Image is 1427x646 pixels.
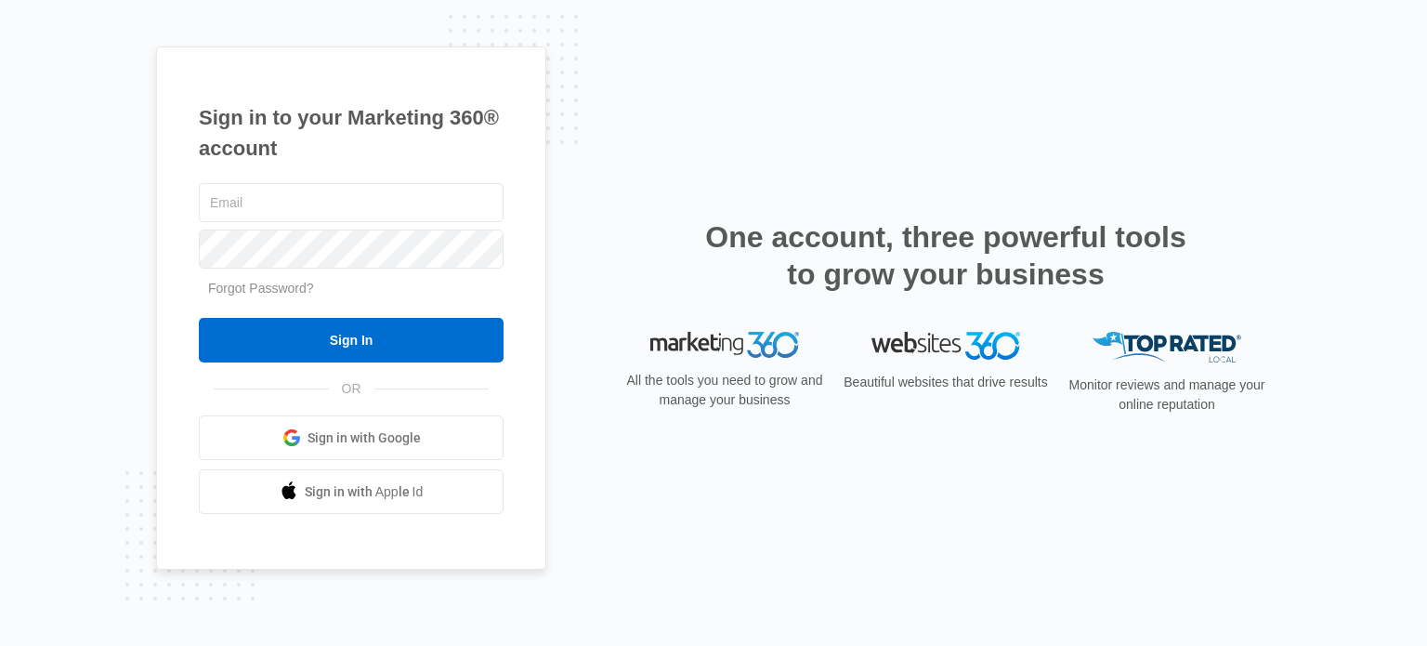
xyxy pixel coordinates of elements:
h2: One account, three powerful tools to grow your business [700,218,1192,293]
a: Sign in with Google [199,415,504,460]
input: Sign In [199,318,504,363]
img: Top Rated Local [1093,332,1241,363]
span: OR [329,379,374,399]
p: Beautiful websites that drive results [842,373,1050,392]
a: Sign in with Apple Id [199,469,504,514]
span: Sign in with Apple Id [305,482,424,502]
p: Monitor reviews and manage your online reputation [1063,376,1271,415]
span: Sign in with Google [308,428,421,448]
a: Forgot Password? [208,281,314,296]
p: All the tools you need to grow and manage your business [621,371,829,410]
input: Email [199,183,504,222]
img: Marketing 360 [650,332,799,358]
h1: Sign in to your Marketing 360® account [199,102,504,164]
img: Websites 360 [871,332,1020,359]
